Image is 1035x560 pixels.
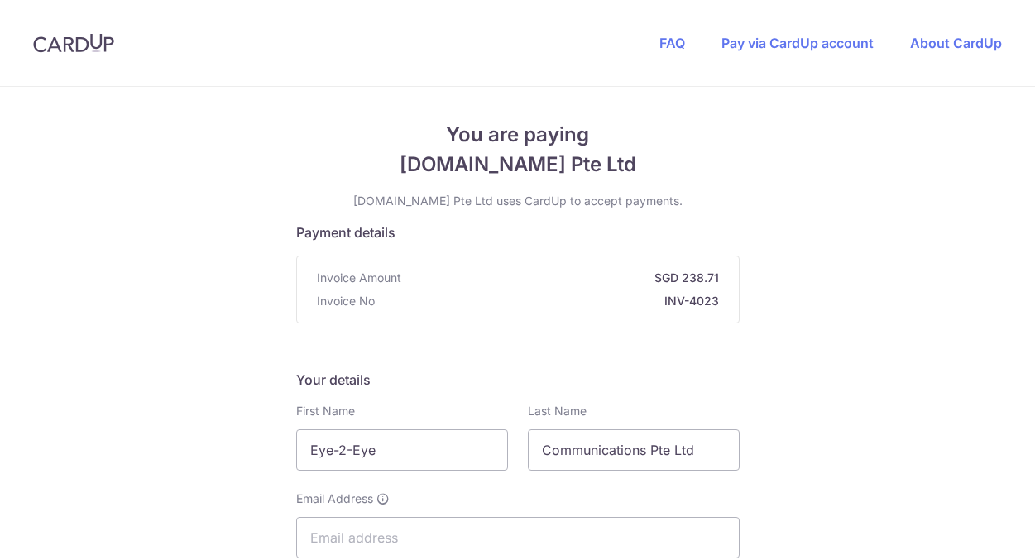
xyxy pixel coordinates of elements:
p: [DOMAIN_NAME] Pte Ltd uses CardUp to accept payments. [296,193,740,209]
strong: INV-4023 [381,293,719,309]
a: About CardUp [910,35,1002,51]
span: Invoice Amount [317,270,401,286]
label: First Name [296,403,355,419]
a: Pay via CardUp account [721,35,874,51]
input: First name [296,429,508,471]
h5: Your details [296,370,740,390]
a: FAQ [659,35,685,51]
span: Invoice No [317,293,375,309]
h5: Payment details [296,223,740,242]
strong: SGD 238.71 [408,270,719,286]
span: [DOMAIN_NAME] Pte Ltd [296,150,740,179]
span: Email Address [296,491,373,507]
img: CardUp [33,33,114,53]
span: You are paying [296,120,740,150]
input: Last name [528,429,740,471]
label: Last Name [528,403,587,419]
input: Email address [296,517,740,558]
